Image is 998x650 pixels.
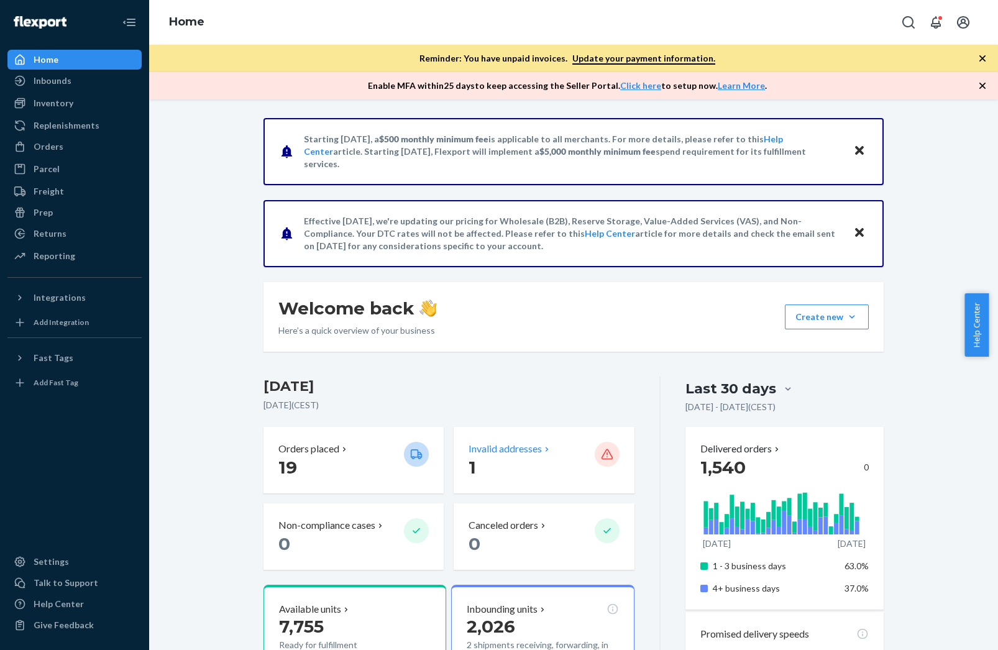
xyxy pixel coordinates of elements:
[263,427,444,493] button: Orders placed 19
[467,616,515,637] span: 2,026
[700,627,809,641] p: Promised delivery speeds
[7,288,142,308] button: Integrations
[7,181,142,201] a: Freight
[7,573,142,593] a: Talk to Support
[279,602,341,616] p: Available units
[7,50,142,70] a: Home
[7,373,142,393] a: Add Fast Tag
[34,577,98,589] div: Talk to Support
[964,293,989,357] button: Help Center
[572,53,715,65] a: Update your payment information.
[34,97,73,109] div: Inventory
[34,227,66,240] div: Returns
[469,533,480,554] span: 0
[685,379,776,398] div: Last 30 days
[585,228,635,239] a: Help Center
[7,137,142,157] a: Orders
[539,146,656,157] span: $5,000 monthly minimum fee
[34,53,58,66] div: Home
[845,583,869,593] span: 37.0%
[469,518,538,533] p: Canceled orders
[718,80,765,91] a: Learn More
[278,442,339,456] p: Orders placed
[117,10,142,35] button: Close Navigation
[419,52,715,65] p: Reminder: You have unpaid invoices.
[7,159,142,179] a: Parcel
[368,80,767,92] p: Enable MFA within 25 days to keep accessing the Seller Portal. to setup now. .
[34,556,69,568] div: Settings
[279,616,324,637] span: 7,755
[7,246,142,266] a: Reporting
[169,15,204,29] a: Home
[469,442,542,456] p: Invalid addresses
[278,533,290,554] span: 0
[278,324,437,337] p: Here’s a quick overview of your business
[34,250,75,262] div: Reporting
[14,16,66,29] img: Flexport logo
[34,119,99,132] div: Replenishments
[620,80,661,91] a: Click here
[896,10,921,35] button: Open Search Box
[34,140,63,153] div: Orders
[34,75,71,87] div: Inbounds
[7,93,142,113] a: Inventory
[7,348,142,368] button: Fast Tags
[7,116,142,135] a: Replenishments
[838,538,866,550] p: [DATE]
[703,538,731,550] p: [DATE]
[7,552,142,572] a: Settings
[7,313,142,332] a: Add Integration
[700,442,782,456] button: Delivered orders
[467,602,538,616] p: Inbounding units
[159,4,214,40] ol: breadcrumbs
[700,457,746,478] span: 1,540
[278,457,297,478] span: 19
[951,10,976,35] button: Open account menu
[304,215,841,252] p: Effective [DATE], we're updating our pricing for Wholesale (B2B), Reserve Storage, Value-Added Se...
[379,134,488,144] span: $500 monthly minimum fee
[34,352,73,364] div: Fast Tags
[263,399,634,411] p: [DATE] ( CEST )
[263,377,634,396] h3: [DATE]
[454,427,634,493] button: Invalid addresses 1
[7,594,142,614] a: Help Center
[34,291,86,304] div: Integrations
[7,203,142,222] a: Prep
[7,224,142,244] a: Returns
[7,71,142,91] a: Inbounds
[851,224,868,242] button: Close
[263,503,444,570] button: Non-compliance cases 0
[7,615,142,635] button: Give Feedback
[785,304,869,329] button: Create new
[278,297,437,319] h1: Welcome back
[851,142,868,160] button: Close
[34,619,94,631] div: Give Feedback
[845,561,869,571] span: 63.0%
[34,185,64,198] div: Freight
[713,560,835,572] p: 1 - 3 business days
[34,206,53,219] div: Prep
[923,10,948,35] button: Open notifications
[454,503,634,570] button: Canceled orders 0
[304,133,841,170] p: Starting [DATE], a is applicable to all merchants. For more details, please refer to this article...
[700,456,869,478] div: 0
[34,598,84,610] div: Help Center
[713,582,835,595] p: 4+ business days
[34,163,60,175] div: Parcel
[34,317,89,327] div: Add Integration
[278,518,375,533] p: Non-compliance cases
[419,300,437,317] img: hand-wave emoji
[469,457,476,478] span: 1
[685,401,776,413] p: [DATE] - [DATE] ( CEST )
[34,377,78,388] div: Add Fast Tag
